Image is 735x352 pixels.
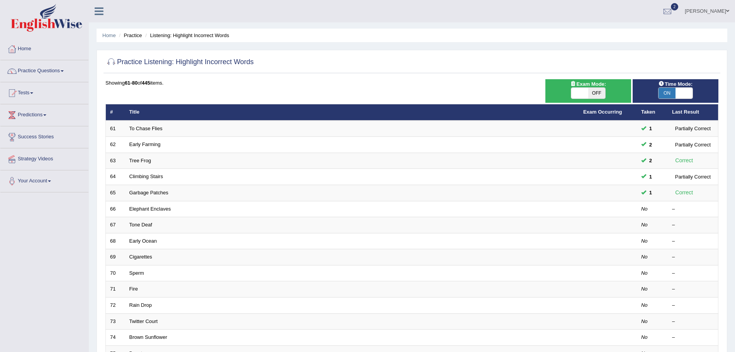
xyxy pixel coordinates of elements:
[129,302,152,308] a: Rain Drop
[106,104,125,121] th: #
[106,185,125,201] td: 65
[129,126,163,131] a: To Chase Flies
[659,88,676,99] span: ON
[117,32,142,39] li: Practice
[106,153,125,169] td: 63
[646,141,655,149] span: You can still take this question
[106,313,125,330] td: 73
[672,141,714,149] div: Partially Correct
[102,32,116,38] a: Home
[106,265,125,281] td: 70
[637,104,668,121] th: Taken
[672,286,714,293] div: –
[641,270,648,276] em: No
[672,238,714,245] div: –
[672,318,714,325] div: –
[0,170,88,190] a: Your Account
[646,173,655,181] span: You can still take this question
[672,270,714,277] div: –
[129,222,152,228] a: Tone Deaf
[106,201,125,217] td: 66
[0,126,88,146] a: Success Stories
[105,79,718,87] div: Showing of items.
[671,3,679,10] span: 2
[129,238,157,244] a: Early Ocean
[125,104,579,121] th: Title
[641,302,648,308] em: No
[672,124,714,133] div: Partially Correct
[641,334,648,340] em: No
[129,206,171,212] a: Elephant Enclaves
[129,334,167,340] a: Brown Sunflower
[641,318,648,324] em: No
[106,137,125,153] td: 62
[641,286,648,292] em: No
[646,124,655,133] span: You can still take this question
[106,281,125,298] td: 71
[129,158,151,163] a: Tree Frog
[106,169,125,185] td: 64
[142,80,150,86] b: 445
[588,88,605,99] span: OFF
[567,80,609,88] span: Exam Mode:
[129,190,168,196] a: Garbage Patches
[646,156,655,165] span: You can still take this question
[672,221,714,229] div: –
[143,32,229,39] li: Listening: Highlight Incorrect Words
[672,302,714,309] div: –
[0,148,88,168] a: Strategy Videos
[646,189,655,197] span: You can still take this question
[106,330,125,346] td: 74
[106,217,125,233] td: 67
[129,173,163,179] a: Climbing Stairs
[129,286,138,292] a: Fire
[129,318,158,324] a: Twitter Court
[125,80,137,86] b: 61-80
[129,141,161,147] a: Early Farming
[668,104,718,121] th: Last Result
[106,297,125,313] td: 72
[106,121,125,137] td: 61
[641,222,648,228] em: No
[655,80,696,88] span: Time Mode:
[672,188,696,197] div: Correct
[672,173,714,181] div: Partially Correct
[672,156,696,165] div: Correct
[0,38,88,58] a: Home
[129,270,144,276] a: Sperm
[672,253,714,261] div: –
[0,82,88,102] a: Tests
[672,334,714,341] div: –
[0,104,88,124] a: Predictions
[641,238,648,244] em: No
[106,249,125,265] td: 69
[641,206,648,212] em: No
[0,60,88,80] a: Practice Questions
[106,233,125,249] td: 68
[129,254,152,260] a: Cigarettes
[583,109,622,115] a: Exam Occurring
[545,79,631,103] div: Show exams occurring in exams
[105,56,254,68] h2: Practice Listening: Highlight Incorrect Words
[672,206,714,213] div: –
[641,254,648,260] em: No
